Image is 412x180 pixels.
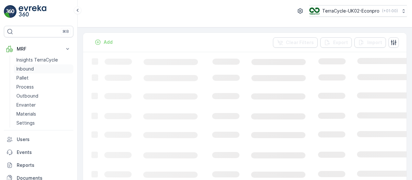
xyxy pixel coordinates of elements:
[16,66,34,72] p: Inbound
[16,75,29,81] p: Pallet
[14,64,73,73] a: Inbound
[16,120,35,126] p: Settings
[320,37,352,48] button: Export
[4,159,73,172] a: Reports
[14,73,73,82] a: Pallet
[16,57,58,63] p: Insights TerraCycle
[16,93,38,99] p: Outbound
[286,39,314,46] p: Clear Filters
[14,82,73,91] a: Process
[17,149,71,156] p: Events
[92,38,115,46] button: Add
[104,39,113,45] p: Add
[367,39,382,46] p: Import
[4,146,73,159] a: Events
[4,133,73,146] a: Users
[14,55,73,64] a: Insights TerraCycle
[382,8,398,14] p: ( +01:00 )
[322,8,379,14] p: TerraCycle-UK02-Econpro
[273,37,318,48] button: Clear Filters
[17,46,61,52] p: MRF
[19,5,46,18] img: logo_light-DOdMpM7g.png
[16,84,34,90] p: Process
[14,91,73,100] a: Outbound
[354,37,386,48] button: Import
[16,111,36,117] p: Materials
[14,118,73,128] a: Settings
[4,43,73,55] button: MRF
[62,29,69,34] p: ⌘B
[17,136,71,143] p: Users
[333,39,348,46] p: Export
[309,7,320,14] img: terracycle_logo_wKaHoWT.png
[14,100,73,109] a: Envanter
[14,109,73,118] a: Materials
[4,5,17,18] img: logo
[309,5,407,17] button: TerraCycle-UK02-Econpro(+01:00)
[17,162,71,168] p: Reports
[16,102,36,108] p: Envanter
